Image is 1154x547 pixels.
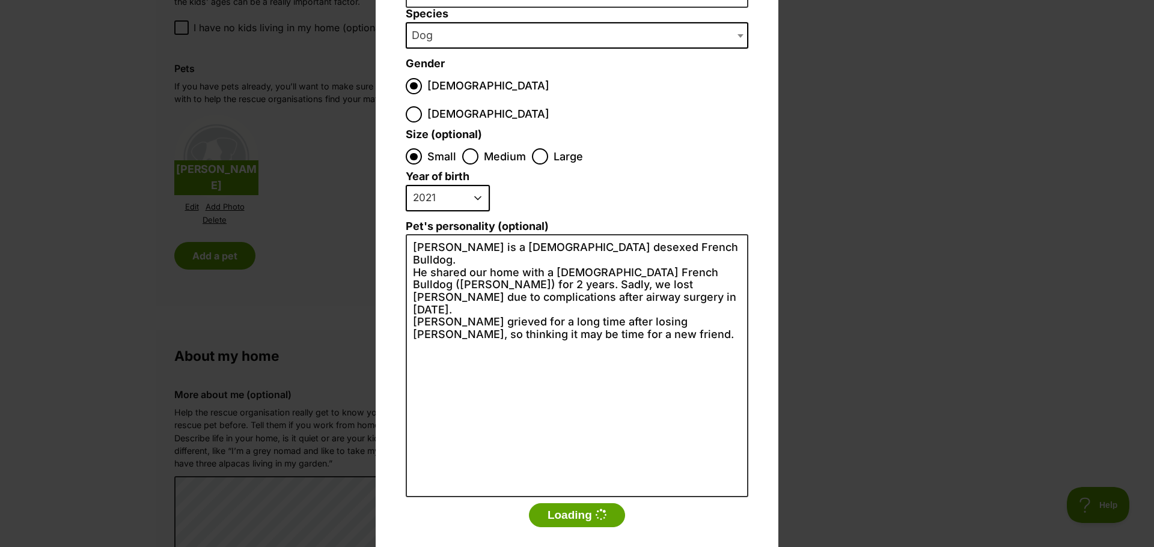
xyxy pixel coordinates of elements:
[427,106,549,122] span: [DEMOGRAPHIC_DATA]
[529,503,625,527] button: Loading
[407,27,445,44] span: Dog
[427,148,456,165] span: Small
[406,22,748,49] span: Dog
[484,148,526,165] span: Medium
[406,128,482,141] label: Size (optional)
[554,148,583,165] span: Large
[406,171,469,183] label: Year of birth
[406,8,748,20] label: Species
[406,58,445,70] label: Gender
[406,220,748,233] label: Pet's personality (optional)
[427,78,549,94] span: [DEMOGRAPHIC_DATA]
